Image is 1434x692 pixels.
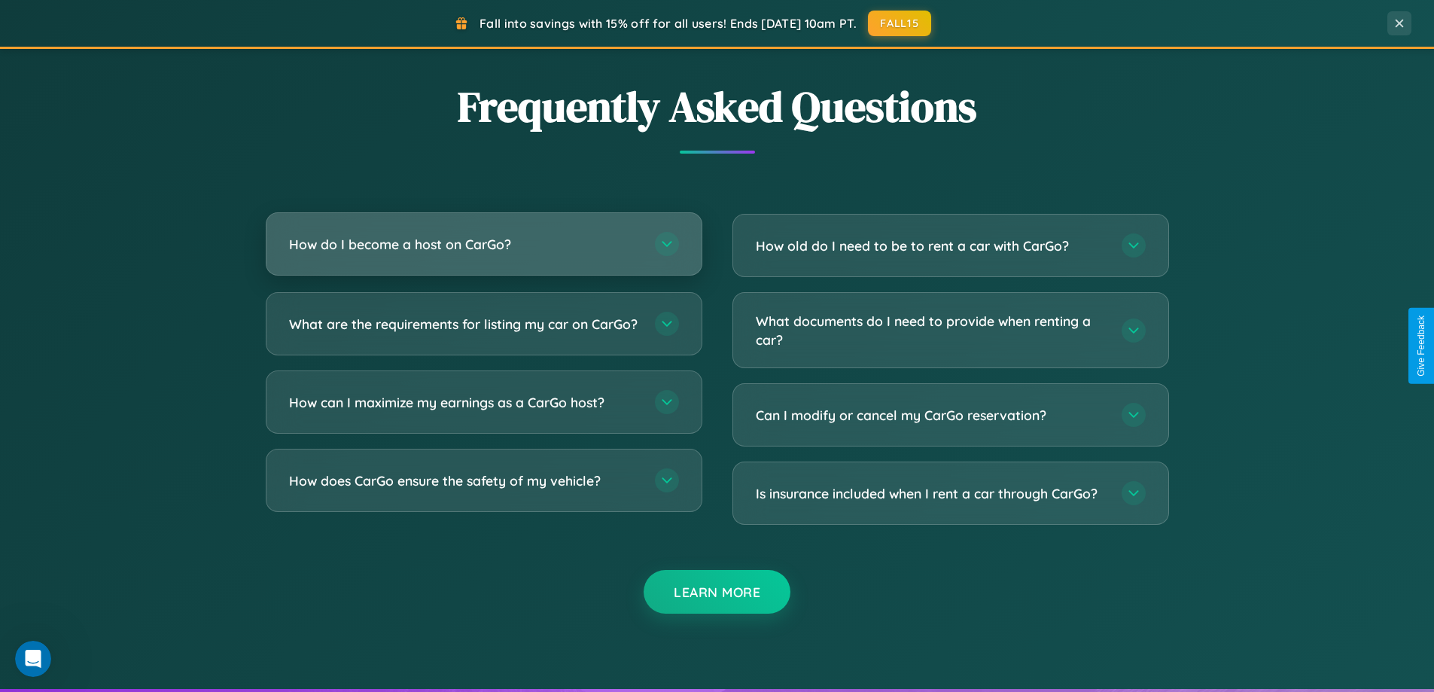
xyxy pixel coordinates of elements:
h3: How do I become a host on CarGo? [289,235,640,254]
button: FALL15 [868,11,931,36]
h3: How old do I need to be to rent a car with CarGo? [756,236,1107,255]
h3: How does CarGo ensure the safety of my vehicle? [289,471,640,490]
h3: Is insurance included when I rent a car through CarGo? [756,484,1107,503]
button: Learn More [644,570,790,614]
h3: How can I maximize my earnings as a CarGo host? [289,393,640,412]
h3: What are the requirements for listing my car on CarGo? [289,315,640,334]
h3: Can I modify or cancel my CarGo reservation? [756,406,1107,425]
div: Give Feedback [1416,316,1426,376]
iframe: Intercom live chat [15,641,51,677]
h3: What documents do I need to provide when renting a car? [756,312,1107,349]
span: Fall into savings with 15% off for all users! Ends [DATE] 10am PT. [480,16,857,31]
h2: Frequently Asked Questions [266,78,1169,136]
